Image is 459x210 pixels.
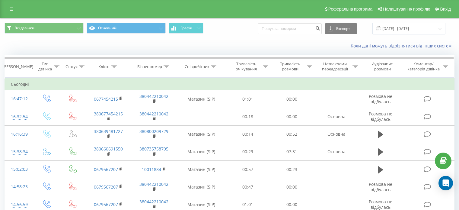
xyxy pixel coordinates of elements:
[270,90,314,108] td: 00:00
[11,128,27,140] div: 16:16:39
[94,166,118,172] a: 0679567207
[226,178,270,196] td: 00:47
[177,161,226,178] td: Магазин (SIP)
[328,7,373,11] span: Реферальна програма
[185,64,209,69] div: Співробітник
[275,61,305,72] div: Тривалість розмови
[11,181,27,193] div: 14:58:23
[270,178,314,196] td: 00:00
[270,125,314,143] td: 00:52
[258,23,322,34] input: Пошук за номером
[369,111,392,122] span: Розмова не відбулась
[351,43,454,49] a: Коли дані можуть відрізнятися вiд інших систем
[226,90,270,108] td: 01:01
[14,26,34,31] span: Всі дзвінки
[319,61,351,72] div: Назва схеми переадресації
[5,23,84,34] button: Всі дзвінки
[169,23,203,34] button: Графік
[11,163,27,175] div: 15:02:03
[65,64,78,69] div: Статус
[5,78,454,90] td: Сьогодні
[38,61,52,72] div: Тип дзвінка
[270,161,314,178] td: 00:23
[94,111,123,117] a: 380677454215
[94,128,123,134] a: 380639481727
[94,146,123,152] a: 380660691550
[226,161,270,178] td: 00:57
[3,64,33,69] div: [PERSON_NAME]
[270,108,314,125] td: 00:00
[139,111,168,117] a: 380442210042
[139,146,168,152] a: 380735758795
[383,7,430,11] span: Налаштування профілю
[369,199,392,210] span: Розмова не відбулась
[438,176,453,190] div: Open Intercom Messenger
[440,7,451,11] span: Вихід
[369,93,392,105] span: Розмова не відбулась
[177,90,226,108] td: Магазин (SIP)
[94,202,118,207] a: 0679567207
[139,199,168,205] a: 380442210042
[11,93,27,105] div: 16:47:12
[139,93,168,99] a: 380442210042
[137,64,162,69] div: Бізнес номер
[314,125,359,143] td: Основна
[270,143,314,160] td: 07:31
[226,143,270,160] td: 00:29
[314,143,359,160] td: Основна
[314,108,359,125] td: Основна
[406,61,441,72] div: Коментар/категорія дзвінка
[98,64,110,69] div: Клієнт
[226,125,270,143] td: 00:14
[139,128,168,134] a: 380800209729
[177,143,226,160] td: Магазин (SIP)
[177,178,226,196] td: Магазин (SIP)
[94,96,118,102] a: 0677454215
[11,111,27,123] div: 16:32:54
[231,61,262,72] div: Тривалість очікування
[325,23,357,34] button: Експорт
[365,61,400,72] div: Аудіозапис розмови
[369,181,392,192] span: Розмова не відбулась
[226,108,270,125] td: 00:18
[177,125,226,143] td: Магазин (SIP)
[94,184,118,190] a: 0679567207
[11,146,27,158] div: 15:38:34
[180,26,192,30] span: Графік
[142,166,161,172] a: 10011884
[87,23,166,34] button: Основний
[139,181,168,187] a: 380442210042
